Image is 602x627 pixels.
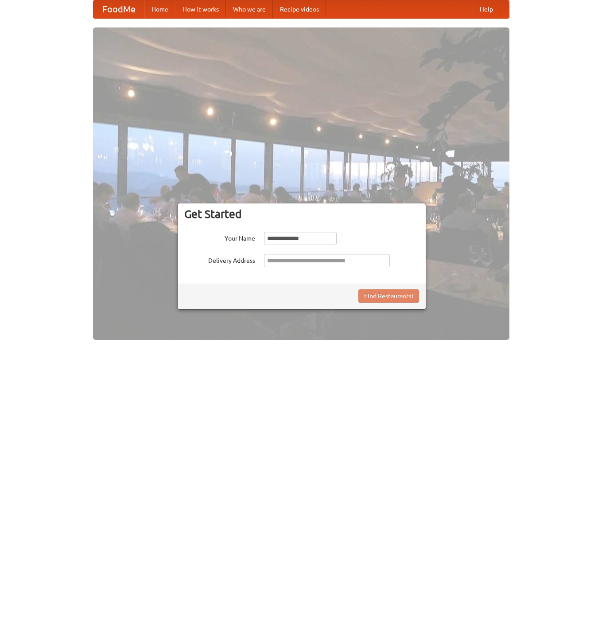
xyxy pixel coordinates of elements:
[273,0,326,18] a: Recipe videos
[175,0,226,18] a: How it works
[184,254,255,265] label: Delivery Address
[473,0,500,18] a: Help
[93,0,144,18] a: FoodMe
[144,0,175,18] a: Home
[358,289,419,303] button: Find Restaurants!
[184,207,419,221] h3: Get Started
[226,0,273,18] a: Who we are
[184,232,255,243] label: Your Name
